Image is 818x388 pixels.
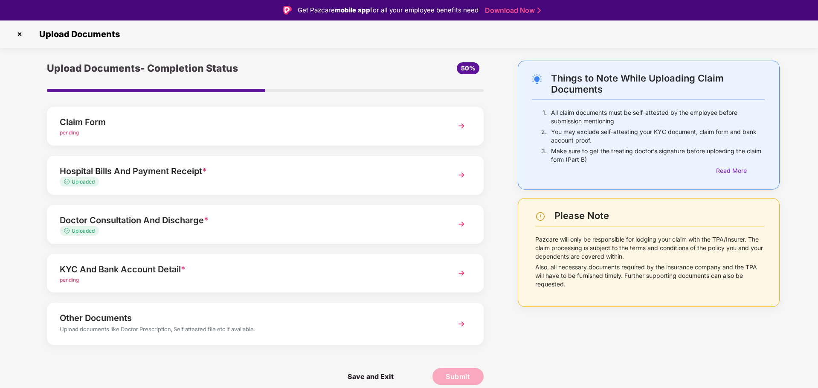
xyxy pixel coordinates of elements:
img: svg+xml;base64,PHN2ZyB4bWxucz0iaHR0cDovL3d3dy53My5vcmcvMjAwMC9zdmciIHdpZHRoPSIxMy4zMzMiIGhlaWdodD... [64,179,72,184]
img: Stroke [537,6,541,15]
img: svg+xml;base64,PHN2ZyBpZD0iTmV4dCIgeG1sbnM9Imh0dHA6Ly93d3cudzMub3JnLzIwMDAvc3ZnIiB3aWR0aD0iMzYiIG... [454,167,469,183]
img: svg+xml;base64,PHN2ZyB4bWxucz0iaHR0cDovL3d3dy53My5vcmcvMjAwMC9zdmciIHdpZHRoPSIxMy4zMzMiIGhlaWdodD... [64,228,72,233]
img: Logo [283,6,292,15]
div: Upload Documents- Completion Status [47,61,338,76]
span: Save and Exit [339,368,402,385]
img: svg+xml;base64,PHN2ZyBpZD0iTmV4dCIgeG1sbnM9Imh0dHA6Ly93d3cudzMub3JnLzIwMDAvc3ZnIiB3aWR0aD0iMzYiIG... [454,316,469,332]
div: Doctor Consultation And Discharge [60,213,436,227]
img: svg+xml;base64,PHN2ZyBpZD0iTmV4dCIgeG1sbnM9Imh0dHA6Ly93d3cudzMub3JnLzIwMDAvc3ZnIiB3aWR0aD0iMzYiIG... [454,118,469,134]
div: Read More [716,166,765,175]
span: Upload Documents [31,29,124,39]
span: Uploaded [72,178,95,185]
p: You may exclude self-attesting your KYC document, claim form and bank account proof. [551,128,765,145]
div: Upload documents like Doctor Prescription, Self attested file etc if available. [60,325,436,336]
img: svg+xml;base64,PHN2ZyBpZD0iV2FybmluZ18tXzI0eDI0IiBkYXRhLW5hbWU9Ildhcm5pbmcgLSAyNHgyNCIgeG1sbnM9Im... [535,211,545,222]
img: svg+xml;base64,PHN2ZyBpZD0iQ3Jvc3MtMzJ4MzIiIHhtbG5zPSJodHRwOi8vd3d3LnczLm9yZy8yMDAwL3N2ZyIgd2lkdG... [13,27,26,41]
a: Download Now [485,6,538,15]
p: Make sure to get the treating doctor’s signature before uploading the claim form (Part B) [551,147,765,164]
img: svg+xml;base64,PHN2ZyB4bWxucz0iaHR0cDovL3d3dy53My5vcmcvMjAwMC9zdmciIHdpZHRoPSIyNC4wOTMiIGhlaWdodD... [532,74,542,84]
p: Also, all necessary documents required by the insurance company and the TPA will have to be furni... [535,263,765,289]
p: 2. [541,128,547,145]
span: pending [60,129,79,136]
span: Uploaded [72,228,95,234]
div: Hospital Bills And Payment Receipt [60,164,436,178]
span: pending [60,277,79,283]
span: 50% [461,64,475,72]
p: 3. [541,147,547,164]
img: svg+xml;base64,PHN2ZyBpZD0iTmV4dCIgeG1sbnM9Imh0dHA6Ly93d3cudzMub3JnLzIwMDAvc3ZnIiB3aWR0aD0iMzYiIG... [454,265,469,281]
strong: mobile app [335,6,370,14]
img: svg+xml;base64,PHN2ZyBpZD0iTmV4dCIgeG1sbnM9Imh0dHA6Ly93d3cudzMub3JnLzIwMDAvc3ZnIiB3aWR0aD0iMzYiIG... [454,216,469,232]
button: Submit [432,368,484,385]
p: 1. [542,108,547,125]
div: Please Note [554,210,765,222]
p: All claim documents must be self-attested by the employee before submission mentioning [551,108,765,125]
div: Other Documents [60,311,436,325]
div: KYC And Bank Account Detail [60,263,436,276]
div: Things to Note While Uploading Claim Documents [551,73,765,95]
div: Claim Form [60,115,436,129]
p: Pazcare will only be responsible for lodging your claim with the TPA/Insurer. The claim processin... [535,235,765,261]
div: Get Pazcare for all your employee benefits need [298,5,479,15]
